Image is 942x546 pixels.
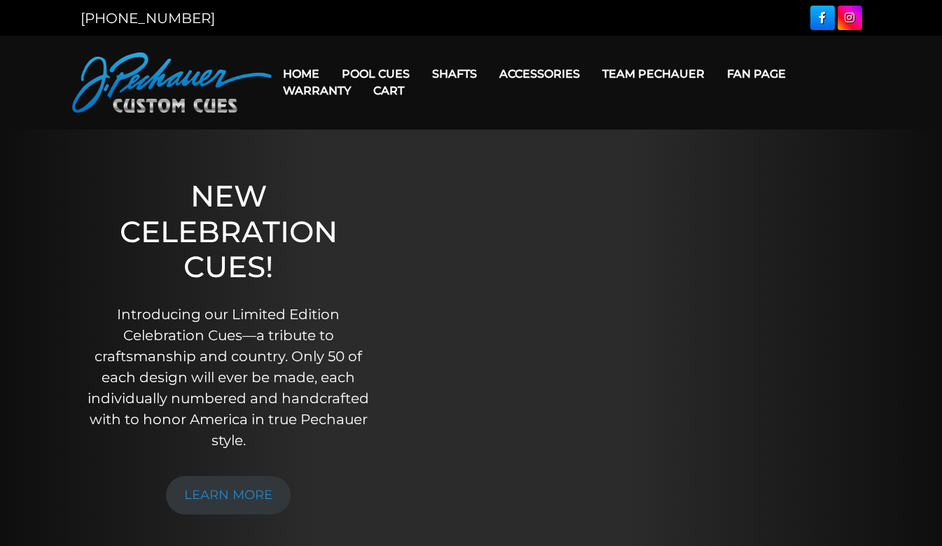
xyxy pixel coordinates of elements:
[362,73,415,108] a: Cart
[81,10,215,27] a: [PHONE_NUMBER]
[716,56,797,92] a: Fan Page
[78,178,380,284] h1: NEW CELEBRATION CUES!
[78,304,380,451] p: Introducing our Limited Edition Celebration Cues—a tribute to craftsmanship and country. Only 50 ...
[488,56,591,92] a: Accessories
[166,476,291,514] a: LEARN MORE
[72,52,272,113] img: Pechauer Custom Cues
[331,56,421,92] a: Pool Cues
[591,56,716,92] a: Team Pechauer
[272,73,362,108] a: Warranty
[421,56,488,92] a: Shafts
[272,56,331,92] a: Home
